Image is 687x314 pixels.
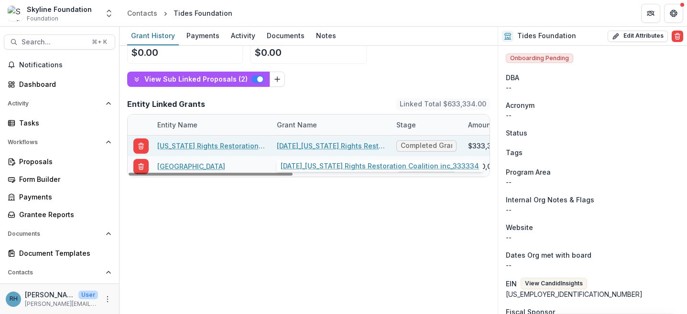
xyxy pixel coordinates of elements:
[8,230,102,237] span: Documents
[27,14,58,23] span: Foundation
[506,232,679,242] div: --
[127,29,179,42] div: Grant History
[468,161,511,171] div: $300,000.00
[19,79,108,89] div: Dashboard
[506,289,679,299] div: [US_EMPLOYER_IDENTIFICATION_NUMBER]
[608,31,668,42] button: Edit Attributes
[4,115,115,131] a: Tasks
[506,279,517,289] p: EIN
[19,157,108,167] div: Proposals
[506,110,679,120] p: --
[123,6,161,20] a: Contacts
[271,115,391,135] div: Grant Name
[183,27,223,45] a: Payments
[506,147,523,157] span: Tags
[672,31,683,42] button: Delete
[78,291,98,299] p: User
[131,45,158,60] p: $0.00
[255,45,282,60] p: $0.00
[133,158,149,174] button: Remove parent link
[227,29,259,42] div: Activity
[183,29,223,42] div: Payments
[25,300,98,308] p: [PERSON_NAME][EMAIL_ADDRESS][DOMAIN_NAME]
[174,8,232,18] div: Tides Foundation
[391,115,462,135] div: Stage
[391,120,422,130] div: Stage
[157,141,265,151] a: [US_STATE] Rights Restoration Coalition, Inc
[4,154,115,169] a: Proposals
[521,278,587,289] button: View CandidInsights
[4,76,115,92] a: Dashboard
[25,290,75,300] p: [PERSON_NAME]
[270,72,285,87] button: Link Grants
[641,4,660,23] button: Partners
[4,207,115,222] a: Grantee Reports
[462,115,534,135] div: Amount Awarded
[4,245,115,261] a: Document Templates
[4,34,115,50] button: Search...
[127,27,179,45] a: Grant History
[8,100,102,107] span: Activity
[506,177,679,187] p: --
[4,171,115,187] a: Form Builder
[152,115,271,135] div: Entity Name
[19,174,108,184] div: Form Builder
[506,53,573,63] span: Onboarding Pending
[133,138,149,153] button: Remove parent link
[277,141,385,151] a: [DATE]_[US_STATE] Rights Restoration Coalition inc_333334
[19,118,108,128] div: Tasks
[90,37,109,47] div: ⌘ + K
[277,161,385,171] a: [DATE]_Tides Center (Prosecutors Alliance)_300000
[462,120,530,130] div: Amount Awarded
[10,296,18,302] div: Roxanne Hanson
[8,6,23,21] img: Skyline Foundation
[127,98,205,110] p: Entity Linked Grants
[506,100,534,110] span: Acronym
[506,260,679,270] p: --
[127,72,270,87] button: View Sub Linked Proposals (2)
[19,192,108,202] div: Payments
[127,8,157,18] div: Contacts
[506,205,679,215] p: --
[506,128,527,138] span: Status
[506,83,679,93] div: --
[8,139,102,146] span: Workflows
[4,135,115,150] button: Open Workflows
[312,27,340,45] a: Notes
[157,161,225,171] a: [GEOGRAPHIC_DATA]
[8,269,102,276] span: Contacts
[19,209,108,220] div: Grantee Reports
[506,250,591,260] span: Dates Org met with board
[506,195,594,205] span: Internal Org Notes & Flags
[102,4,116,23] button: Open entity switcher
[22,38,86,46] span: Search...
[263,29,308,42] div: Documents
[664,4,683,23] button: Get Help
[271,120,323,130] div: Grant Name
[123,6,236,20] nav: breadcrumb
[19,61,111,69] span: Notifications
[263,27,308,45] a: Documents
[4,265,115,280] button: Open Contacts
[506,73,519,83] span: DBA
[4,226,115,241] button: Open Documents
[19,248,108,258] div: Document Templates
[468,141,511,151] div: $333,334.00
[401,162,452,170] span: Completed Grant
[102,293,113,305] button: More
[4,57,115,73] button: Notifications
[144,75,251,84] p: View Sub Linked Proposals ( 2 )
[401,142,452,150] span: Completed Grant
[506,167,551,177] span: Program Area
[152,120,203,130] div: Entity Name
[227,27,259,45] a: Activity
[517,32,576,40] h2: Tides Foundation
[27,4,92,14] div: Skyline Foundation
[312,29,340,42] div: Notes
[4,96,115,111] button: Open Activity
[506,222,533,232] span: Website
